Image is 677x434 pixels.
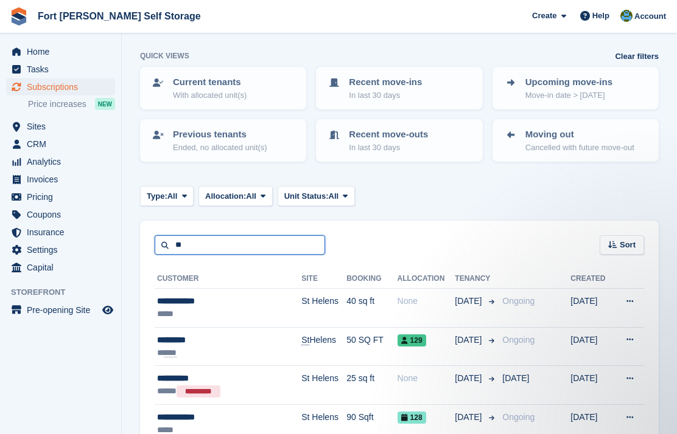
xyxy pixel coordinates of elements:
[398,334,426,346] span: 129
[6,224,115,241] a: menu
[570,269,613,289] th: Created
[27,118,100,135] span: Sites
[398,269,455,289] th: Allocation
[27,259,100,276] span: Capital
[502,412,535,422] span: Ongoing
[615,50,659,63] a: Clear filters
[155,269,301,289] th: Customer
[349,75,422,89] p: Recent move-ins
[398,295,455,308] div: None
[173,89,247,102] p: With allocated unit(s)
[317,120,481,160] a: Recent move-outs In last 30 days
[284,190,329,202] span: Unit Status:
[6,78,115,95] a: menu
[28,98,86,110] span: Price increases
[27,78,100,95] span: Subscriptions
[205,190,246,202] span: Allocation:
[634,10,666,22] span: Account
[346,327,397,366] td: 50 SQ FT
[95,98,115,110] div: NEW
[301,269,346,289] th: Site
[27,188,100,205] span: Pricing
[6,136,115,153] a: menu
[27,136,100,153] span: CRM
[27,153,100,170] span: Analytics
[301,327,346,366] td: Helens
[10,7,28,26] img: stora-icon-8386f47178a22dfd0bd8f6a31ec36ba5ce8667c1dd55bd0f319d3a0aa187defe.svg
[6,171,115,188] a: menu
[6,241,115,258] a: menu
[455,411,484,424] span: [DATE]
[570,327,613,366] td: [DATE]
[27,224,100,241] span: Insurance
[173,128,267,142] p: Previous tenants
[329,190,339,202] span: All
[502,296,535,306] span: Ongoing
[494,120,658,160] a: Moving out Cancelled with future move-out
[349,89,422,102] p: In last 30 days
[6,259,115,276] a: menu
[173,142,267,154] p: Ended, no allocated unit(s)
[198,186,273,206] button: Allocation: All
[525,128,634,142] p: Moving out
[346,366,397,405] td: 25 sq ft
[173,75,247,89] p: Current tenants
[317,68,481,108] a: Recent move-ins In last 30 days
[6,301,115,319] a: menu
[33,6,206,26] a: Fort [PERSON_NAME] Self Storage
[278,186,355,206] button: Unit Status: All
[27,206,100,223] span: Coupons
[525,75,612,89] p: Upcoming move-ins
[100,303,115,317] a: Preview store
[349,142,428,154] p: In last 30 days
[301,366,346,405] td: St Helens
[140,50,189,61] h6: Quick views
[27,301,100,319] span: Pre-opening Site
[455,269,497,289] th: Tenancy
[455,334,484,346] span: [DATE]
[570,366,613,405] td: [DATE]
[246,190,256,202] span: All
[141,120,305,160] a: Previous tenants Ended, no allocated unit(s)
[147,190,167,202] span: Type:
[525,142,634,154] p: Cancelled with future move-out
[455,372,484,385] span: [DATE]
[532,10,556,22] span: Create
[11,286,121,298] span: Storefront
[570,289,613,328] td: [DATE]
[6,153,115,170] a: menu
[455,295,484,308] span: [DATE]
[6,43,115,60] a: menu
[167,190,178,202] span: All
[525,89,612,102] p: Move-in date > [DATE]
[398,412,426,424] span: 128
[27,171,100,188] span: Invoices
[140,186,194,206] button: Type: All
[494,68,658,108] a: Upcoming move-ins Move-in date > [DATE]
[398,372,455,385] div: None
[6,61,115,78] a: menu
[27,61,100,78] span: Tasks
[502,373,529,383] span: [DATE]
[6,188,115,205] a: menu
[592,10,609,22] span: Help
[502,335,535,345] span: Ongoing
[6,118,115,135] a: menu
[620,239,636,251] span: Sort
[346,269,397,289] th: Booking
[346,289,397,328] td: 40 sq ft
[28,97,115,111] a: Price increases NEW
[27,241,100,258] span: Settings
[301,289,346,328] td: St Helens
[27,43,100,60] span: Home
[349,128,428,142] p: Recent move-outs
[620,10,633,22] img: Alex
[141,68,305,108] a: Current tenants With allocated unit(s)
[6,206,115,223] a: menu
